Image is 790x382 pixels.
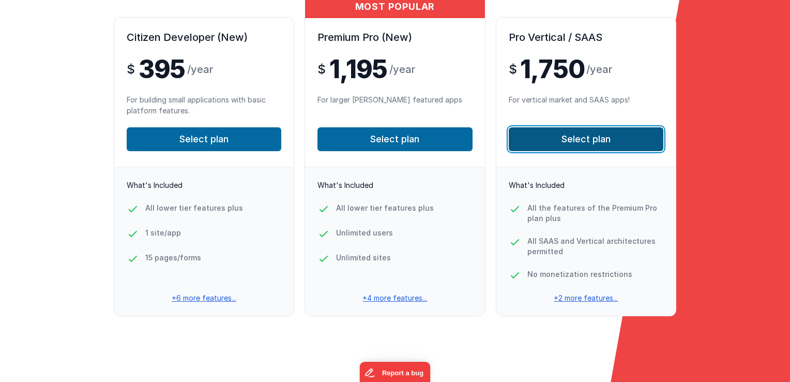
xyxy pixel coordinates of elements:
[305,293,484,303] p: +4 more features...
[586,62,612,77] span: /year
[145,203,243,213] p: All lower tier features plus
[336,228,393,238] p: Unlimited users
[336,253,391,263] p: Unlimited sites
[317,127,472,151] button: Select plan
[509,127,663,151] button: Select plan
[389,62,415,77] span: /year
[127,180,281,190] p: What's Included
[336,203,434,213] p: All lower tier features plus
[509,180,663,190] p: What's Included
[509,94,663,115] p: For vertical market and SAAS apps!
[127,61,134,78] span: $
[114,293,294,303] p: +6 more features...
[527,269,632,280] p: No monetization restrictions
[127,94,281,115] p: For building small applications with basic platform features.
[509,61,516,78] span: $
[520,57,584,82] span: 1,750
[527,203,663,224] p: All the features of the Premium Pro plan plus
[509,30,663,45] h3: Pro Vertical / SAAS
[496,293,676,303] p: +2 more features...
[145,228,181,238] p: 1 site/app
[329,57,387,82] span: 1,195
[527,236,663,257] p: All SAAS and Vertical architectures permitted
[145,253,201,263] p: 15 pages/forms
[187,62,213,77] span: /year
[317,180,472,190] p: What's Included
[139,57,185,82] span: 395
[127,30,281,45] h3: Citizen Developer (New)
[317,61,325,78] span: $
[127,127,281,151] button: Select plan
[317,94,472,115] p: For larger [PERSON_NAME] featured apps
